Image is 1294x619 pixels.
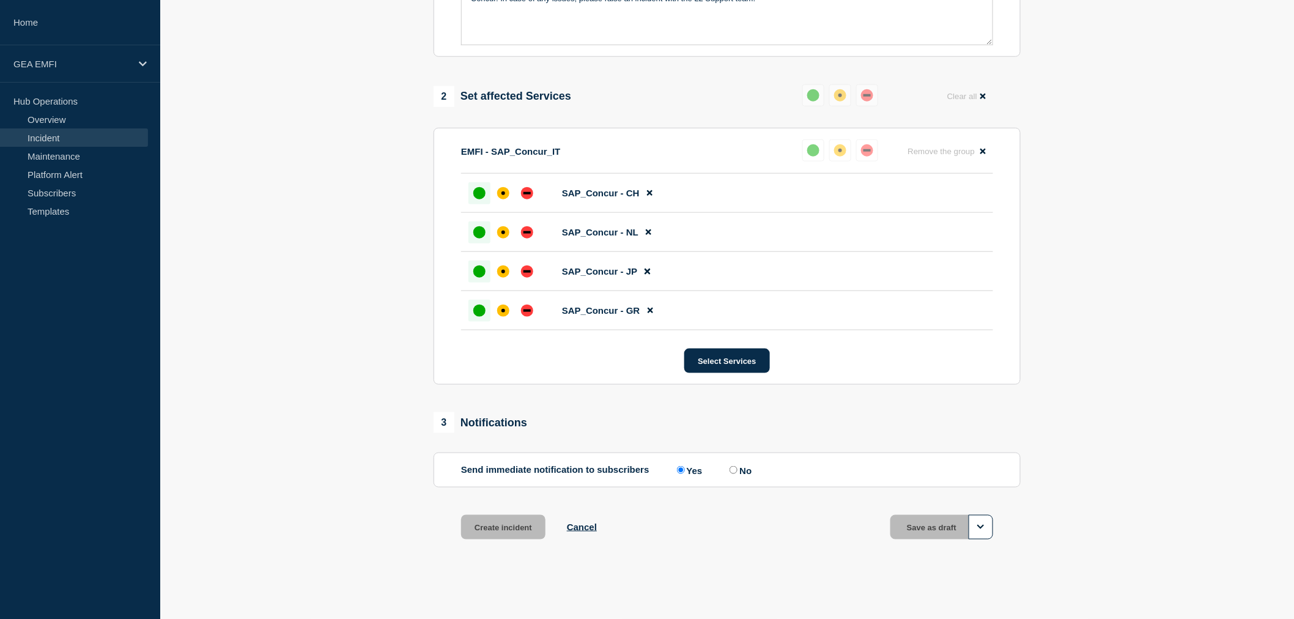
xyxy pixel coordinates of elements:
[726,464,752,476] label: No
[856,139,878,161] button: down
[969,515,993,539] button: Options
[829,139,851,161] button: affected
[13,59,131,69] p: GEA EMFI
[834,144,846,157] div: affected
[434,412,454,433] span: 3
[497,226,509,239] div: affected
[473,305,486,317] div: up
[562,305,640,316] span: SAP_Concur - GR
[677,466,685,474] input: Yes
[802,139,824,161] button: up
[562,188,640,198] span: SAP_Concur - CH
[434,412,527,433] div: Notifications
[562,227,638,237] span: SAP_Concur - NL
[940,84,993,108] button: Clear all
[834,89,846,102] div: affected
[434,86,454,107] span: 2
[730,466,738,474] input: No
[473,187,486,199] div: up
[473,265,486,278] div: up
[521,265,533,278] div: down
[900,139,993,163] button: Remove the group
[497,187,509,199] div: affected
[461,464,993,476] div: Send immediate notification to subscribers
[497,305,509,317] div: affected
[497,265,509,278] div: affected
[461,146,561,157] p: EMFI - SAP_Concur_IT
[674,464,703,476] label: Yes
[521,305,533,317] div: down
[567,522,597,532] button: Cancel
[807,144,819,157] div: up
[861,144,873,157] div: down
[829,84,851,106] button: affected
[562,266,637,276] span: SAP_Concur - JP
[461,464,649,476] p: Send immediate notification to subscribers
[434,86,571,107] div: Set affected Services
[461,515,545,539] button: Create incident
[521,187,533,199] div: down
[473,226,486,239] div: up
[856,84,878,106] button: down
[861,89,873,102] div: down
[890,515,993,539] button: Save as draft
[684,349,769,373] button: Select Services
[807,89,819,102] div: up
[908,147,975,156] span: Remove the group
[521,226,533,239] div: down
[802,84,824,106] button: up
